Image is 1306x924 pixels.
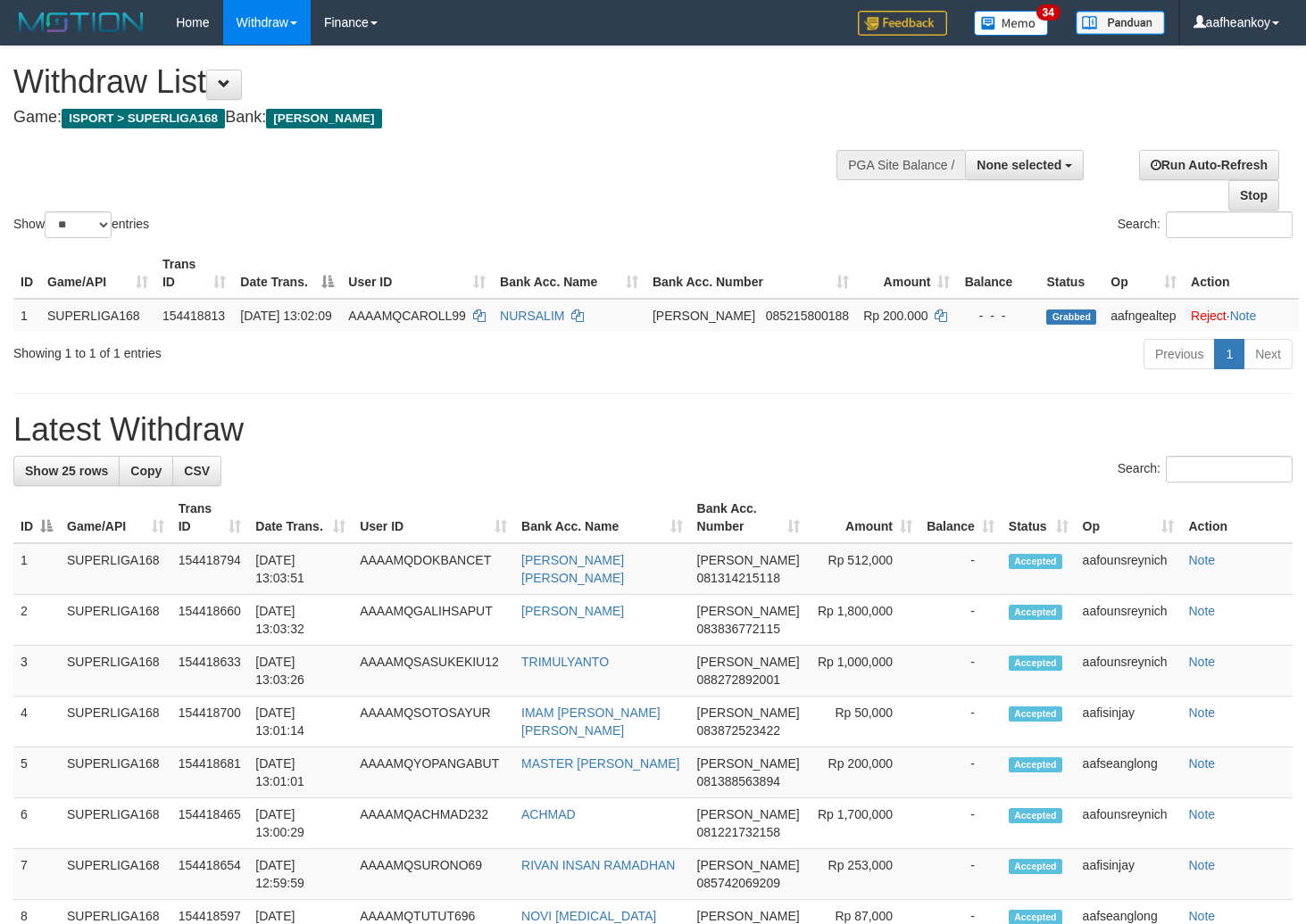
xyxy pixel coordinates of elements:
span: Accepted [1009,605,1062,620]
td: - [919,646,1002,697]
span: None selected [977,158,1061,172]
span: Copy 081221732158 to clipboard [697,825,780,839]
h1: Withdraw List [13,64,853,100]
td: aafounsreynich [1076,646,1182,697]
th: Balance: activate to sort column ascending [919,492,1002,543]
td: [DATE] 13:01:01 [248,747,353,798]
span: [PERSON_NAME] [697,655,800,669]
td: AAAAMQGALIHSAPUT [353,595,514,646]
a: Note [1188,604,1215,618]
td: - [919,543,1002,595]
span: Copy 088272892001 to clipboard [697,672,780,687]
td: SUPERLIGA168 [60,595,171,646]
span: [PERSON_NAME] [697,807,800,821]
img: MOTION_logo.png [13,9,149,36]
a: Show 25 rows [13,456,120,486]
td: aafounsreynich [1076,595,1182,646]
a: Run Auto-Refresh [1139,150,1279,180]
span: Copy 081388563894 to clipboard [697,774,780,788]
span: [PERSON_NAME] [697,858,800,872]
span: CSV [184,464,210,478]
td: Rp 1,700,000 [807,798,919,849]
td: [DATE] 12:59:59 [248,849,353,900]
td: [DATE] 13:00:29 [248,798,353,849]
th: Op: activate to sort column ascending [1076,492,1182,543]
th: ID: activate to sort column descending [13,492,60,543]
span: Accepted [1009,859,1062,874]
span: Accepted [1009,656,1062,671]
a: Note [1188,553,1215,567]
th: Game/API: activate to sort column ascending [40,248,155,299]
td: · [1184,299,1299,332]
td: [DATE] 13:01:14 [248,697,353,747]
a: [PERSON_NAME] [521,604,624,618]
label: Search: [1118,456,1293,483]
td: aafisinjay [1076,697,1182,747]
td: Rp 50,000 [807,697,919,747]
span: Copy [130,464,162,478]
h4: Game: Bank: [13,109,853,127]
span: [PERSON_NAME] [697,909,800,923]
span: [PERSON_NAME] [697,604,800,618]
span: [DATE] 13:02:09 [240,309,331,323]
div: Showing 1 to 1 of 1 entries [13,337,531,362]
th: Bank Acc. Number: activate to sort column ascending [690,492,807,543]
td: 1 [13,299,40,332]
span: Accepted [1009,706,1062,722]
td: 154418700 [171,697,249,747]
td: AAAAMQYOPANGABUT [353,747,514,798]
a: MASTER [PERSON_NAME] [521,756,679,771]
td: Rp 200,000 [807,747,919,798]
span: [PERSON_NAME] [697,553,800,567]
td: aafngealtep [1103,299,1184,332]
img: panduan.png [1076,11,1165,35]
span: Grabbed [1046,309,1096,325]
td: 154418660 [171,595,249,646]
a: IMAM [PERSON_NAME] [PERSON_NAME] [521,705,661,738]
td: - [919,849,1002,900]
a: CSV [172,456,221,486]
span: [PERSON_NAME] [697,705,800,720]
th: Bank Acc. Name: activate to sort column ascending [493,248,645,299]
a: Note [1188,756,1215,771]
span: [PERSON_NAME] [697,756,800,771]
td: [DATE] 13:03:26 [248,646,353,697]
td: 4 [13,697,60,747]
td: SUPERLIGA168 [60,697,171,747]
td: 1 [13,543,60,595]
td: AAAAMQSOTOSAYUR [353,697,514,747]
td: 7 [13,849,60,900]
a: [PERSON_NAME] [PERSON_NAME] [521,553,624,585]
td: Rp 512,000 [807,543,919,595]
th: Date Trans.: activate to sort column ascending [248,492,353,543]
td: 154418794 [171,543,249,595]
span: Copy 085215800188 to clipboard [766,309,849,323]
td: SUPERLIGA168 [60,798,171,849]
span: AAAAMQCAROLL99 [348,309,466,323]
div: - - - [964,307,1032,325]
td: 6 [13,798,60,849]
th: Status: activate to sort column ascending [1002,492,1076,543]
td: - [919,747,1002,798]
input: Search: [1166,211,1293,238]
th: Status [1039,248,1103,299]
span: Accepted [1009,757,1062,772]
th: Bank Acc. Number: activate to sort column ascending [645,248,856,299]
td: [DATE] 13:03:51 [248,543,353,595]
input: Search: [1166,456,1293,483]
td: SUPERLIGA168 [60,747,171,798]
td: 154418465 [171,798,249,849]
span: ISPORT > SUPERLIGA168 [62,109,225,128]
a: Note [1188,858,1215,872]
span: Accepted [1009,808,1062,823]
th: Op: activate to sort column ascending [1103,248,1184,299]
a: Note [1230,309,1257,323]
td: 154418633 [171,646,249,697]
th: Balance [957,248,1039,299]
span: Copy 083872523422 to clipboard [697,723,780,738]
th: Action [1184,248,1299,299]
a: RIVAN INSAN RAMADHAN [521,858,675,872]
div: PGA Site Balance / [836,150,965,180]
span: 34 [1036,4,1061,21]
th: Bank Acc. Name: activate to sort column ascending [514,492,690,543]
